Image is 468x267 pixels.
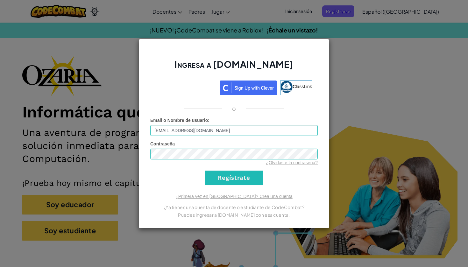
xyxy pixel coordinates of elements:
div: Acceder con Google. Se abre en una pestaña nueva [156,80,216,94]
h2: Ingresa a [DOMAIN_NAME] [150,58,318,77]
a: ¿Olvidaste la contraseña? [266,160,318,165]
img: classlink-logo-small.png [280,81,293,93]
p: o [232,105,236,112]
label: : [150,117,209,123]
span: ClassLink [293,84,312,89]
p: Puedes ingresar a [DOMAIN_NAME] con esa cuenta. [150,211,318,219]
a: ¿Primera vez en [GEOGRAPHIC_DATA]? Crea una cuenta [175,194,293,199]
p: ¿Ya tienes una cuenta de docente o estudiante de CodeCombat? [150,203,318,211]
iframe: Diálogo de Acceder con Google [337,6,462,102]
a: Acceder con Google. Se abre en una pestaña nueva [156,81,216,95]
input: Regístrate [205,171,263,185]
img: clever_sso_button@2x.png [220,81,277,95]
span: Email o Nombre de usuario [150,118,208,123]
iframe: Botón de Acceder con Google [152,80,220,94]
span: Contraseña [150,141,175,146]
